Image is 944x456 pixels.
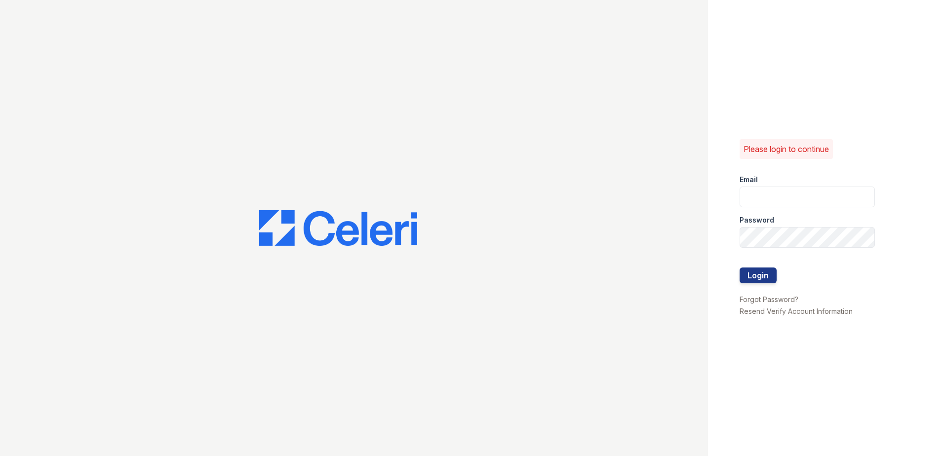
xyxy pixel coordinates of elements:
button: Login [740,267,777,283]
a: Forgot Password? [740,295,798,304]
img: CE_Logo_Blue-a8612792a0a2168367f1c8372b55b34899dd931a85d93a1a3d3e32e68fde9ad4.png [259,210,417,246]
label: Password [740,215,774,225]
a: Resend Verify Account Information [740,307,853,315]
label: Email [740,175,758,185]
p: Please login to continue [744,143,829,155]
